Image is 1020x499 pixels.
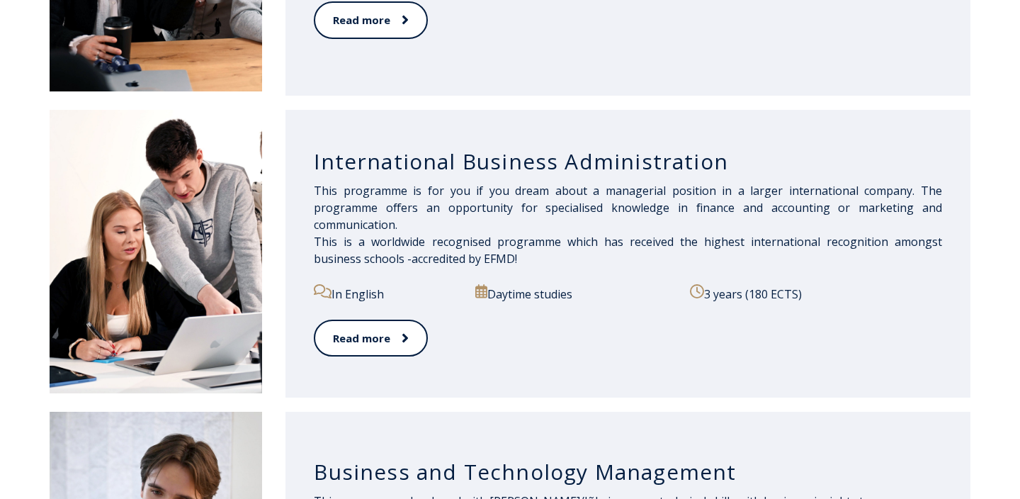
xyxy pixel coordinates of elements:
[690,284,942,303] p: 3 years (180 ECTS)
[314,1,428,39] a: Read more
[475,284,674,303] p: Daytime studies
[412,251,515,267] a: accredited by EFMD
[314,459,942,486] h3: Business and Technology Management
[314,148,942,175] h3: International Business Administration
[314,183,942,267] span: This programme is for you if you dream about a managerial position in a larger international comp...
[314,320,428,357] a: Read more
[314,284,459,303] p: In English
[50,110,262,393] img: International Business Administration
